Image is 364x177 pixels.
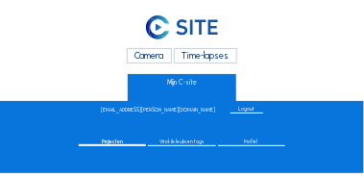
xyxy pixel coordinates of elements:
[231,107,263,114] div: Logout
[128,74,237,89] a: Mijn C-site
[102,139,123,144] span: Projecten
[245,139,258,144] span: Profiel
[174,48,237,64] div: Time-lapses
[127,48,172,64] div: Camera
[45,13,318,45] a: C-SITE Logo
[146,15,219,39] img: C-SITE Logo
[159,139,204,144] span: Vind-ik-leuks en tags
[101,108,215,113] div: [EMAIL_ADDRESS][PERSON_NAME][DOMAIN_NAME]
